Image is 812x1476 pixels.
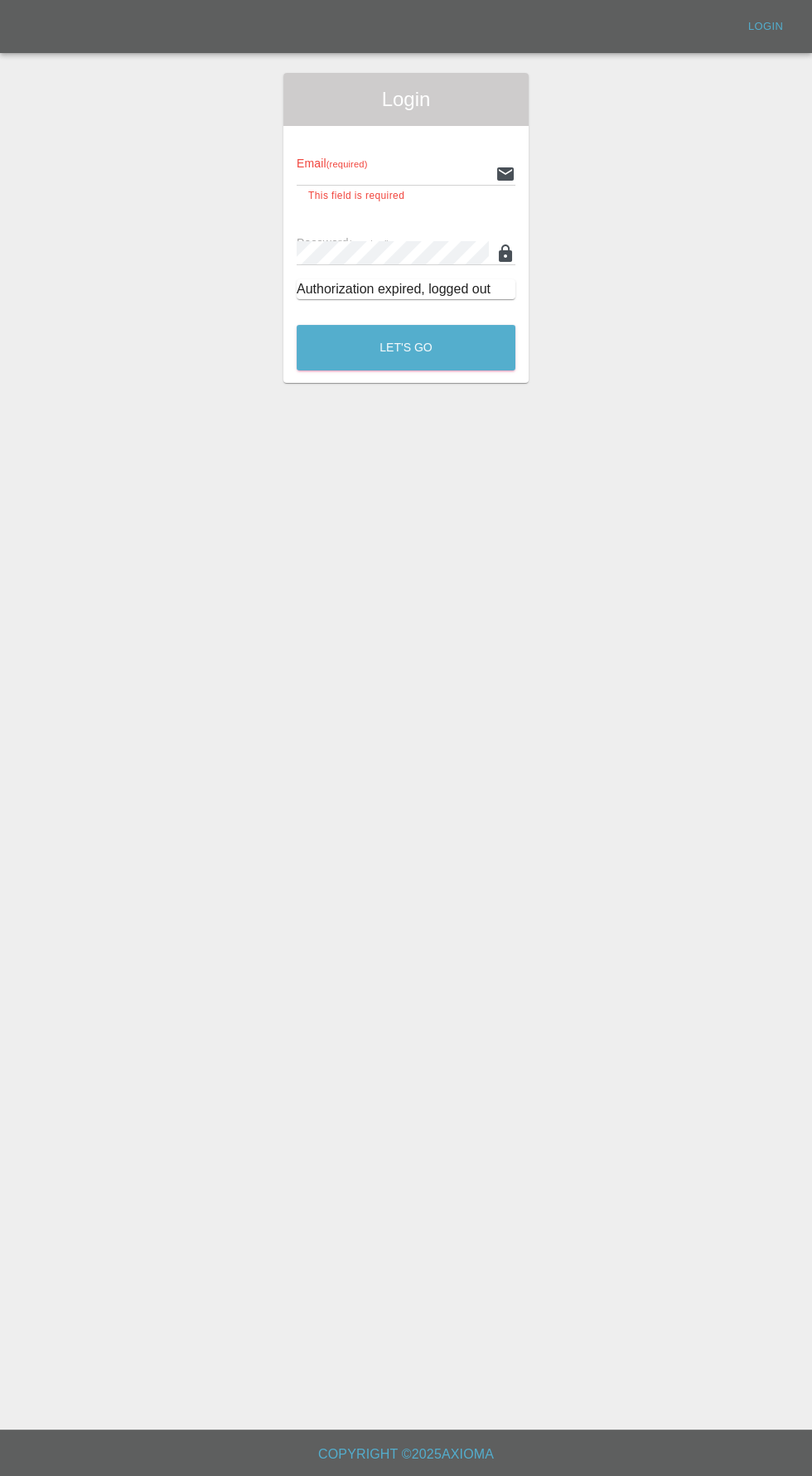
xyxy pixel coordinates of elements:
[326,159,368,169] small: (required)
[297,236,389,249] span: Password
[297,279,515,299] div: Authorization expired, logged out
[349,239,390,249] small: (required)
[297,86,515,113] span: Login
[739,14,792,40] a: Login
[297,157,367,170] span: Email
[13,1443,799,1466] h6: Copyright © 2025 Axioma
[297,325,515,370] button: Let's Go
[308,188,504,205] p: This field is required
